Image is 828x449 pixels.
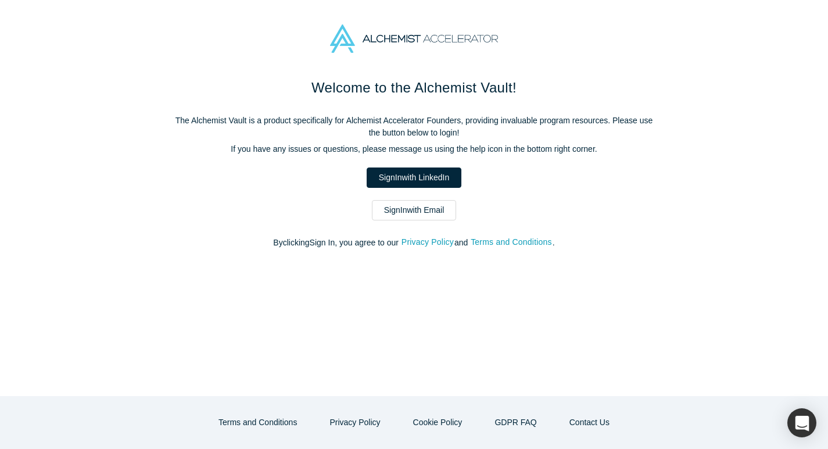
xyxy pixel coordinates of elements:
[367,168,461,188] a: SignInwith LinkedIn
[401,412,475,433] button: Cookie Policy
[372,200,457,220] a: SignInwith Email
[170,143,658,155] p: If you have any issues or questions, please message us using the help icon in the bottom right co...
[557,412,622,433] button: Contact Us
[206,412,309,433] button: Terms and Conditions
[170,115,658,139] p: The Alchemist Vault is a product specifically for Alchemist Accelerator Founders, providing inval...
[170,77,658,98] h1: Welcome to the Alchemist Vault!
[470,236,553,249] button: Terms and Conditions
[401,236,454,249] button: Privacy Policy
[330,24,497,53] img: Alchemist Accelerator Logo
[170,237,658,249] p: By clicking Sign In , you agree to our and .
[482,412,549,433] a: GDPR FAQ
[317,412,392,433] button: Privacy Policy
